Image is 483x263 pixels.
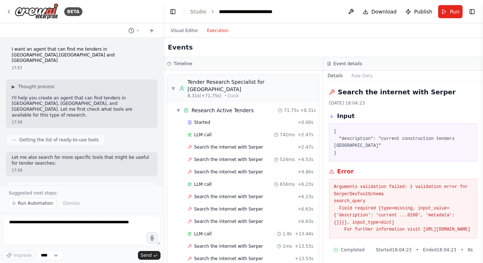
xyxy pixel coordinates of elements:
[461,247,463,253] span: •
[333,61,362,67] h3: Event details
[280,181,295,187] span: 656ms
[194,206,263,212] span: Search the internet with Serper
[194,219,263,224] span: Search the internet with Serper
[174,61,192,67] h3: Timeline
[347,71,377,81] button: Raw Data
[12,119,152,125] div: 17:58
[138,251,161,260] button: Send
[168,42,193,52] h2: Events
[194,132,212,138] span: LLM call
[338,87,456,97] h2: Search the internet with Serper
[192,107,254,114] div: Research Active Tenders
[284,107,299,113] span: 71.75s
[402,5,435,18] button: Publish
[18,84,54,90] span: Thought process
[334,128,472,157] pre: { "description": "current construction tenders [GEOGRAPHIC_DATA]" }
[12,84,15,90] span: ▶
[59,198,84,208] button: Dismiss
[298,169,313,175] span: + 4.86s
[323,71,347,81] button: Details
[176,107,181,113] span: ▼
[295,231,313,237] span: + 13.44s
[18,200,53,206] span: Run Automation
[416,247,418,253] span: •
[188,78,315,93] div: Tender Research Specialist for [GEOGRAPHIC_DATA]
[125,26,143,35] button: Switch to previous chat
[63,200,80,206] span: Dismiss
[19,137,99,143] span: Getting the list of ready-to-use tools
[12,84,54,90] button: ▶Thought process
[194,169,263,175] span: Search the internet with Serper
[283,231,292,237] span: 1.8s
[13,252,31,258] span: Improve
[188,93,221,99] span: 8.31s (+71.75s)
[341,247,364,253] span: Completed
[194,181,212,187] span: LLM call
[194,194,263,200] span: Search the internet with Serper
[190,9,206,15] a: Studio
[283,243,292,249] span: 1ms
[298,119,313,125] span: + 0.00s
[298,144,313,150] span: + 2.47s
[194,157,263,162] span: Search the internet with Serper
[194,243,263,249] span: Search the internet with Serper
[280,132,295,138] span: 742ms
[171,86,175,91] span: ▼
[298,206,313,212] span: + 6.63s
[376,247,411,253] span: Started 18:04:23
[202,26,233,35] button: Execution
[146,26,158,35] button: Start a new chat
[298,157,313,162] span: + 4.53s
[224,93,239,99] span: • 1 task
[9,198,57,208] button: Run Automation
[423,247,456,253] span: Ended 18:04:23
[295,243,313,249] span: + 13.53s
[12,155,152,166] p: Let me also search for more specific tools that might be useful for tender searches:
[190,8,273,15] nav: breadcrumb
[3,251,35,260] button: Improve
[360,5,400,18] button: Download
[147,232,158,243] button: Click to speak your automation idea
[329,100,477,106] div: [DATE] 18:04:23
[12,47,152,64] p: I want an agent that can find me tenders in [GEOGRAPHIC_DATA],[GEOGRAPHIC_DATA] and [GEOGRAPHIC_D...
[337,112,355,121] h3: Input
[468,247,473,253] span: 0 s
[298,194,313,200] span: + 6.23s
[194,119,210,125] span: Started
[334,184,472,233] pre: Arguments validation failed: 1 validation error for SerperDevToolSchema search_query Field requir...
[450,8,460,15] span: Run
[371,8,397,15] span: Download
[337,167,354,176] h3: Error
[64,7,82,16] div: BETA
[12,95,152,118] p: I'll help you create an agent that can find tenders in [GEOGRAPHIC_DATA], [GEOGRAPHIC_DATA], and ...
[168,7,178,17] button: Hide left sidebar
[194,231,212,237] span: LLM call
[295,256,313,262] span: + 13.53s
[298,219,313,224] span: + 6.63s
[12,168,152,173] div: 17:58
[9,190,155,196] p: Suggested next steps:
[438,5,463,18] button: Run
[467,7,477,17] button: Show right sidebar
[414,8,432,15] span: Publish
[280,157,295,162] span: 524ms
[298,132,313,138] span: + 2.47s
[298,181,313,187] span: + 6.23s
[194,256,263,262] span: Search the internet with Serper
[12,65,152,71] div: 17:57
[141,252,152,258] span: Send
[194,144,263,150] span: Search the internet with Serper
[15,3,58,20] img: Logo
[300,107,316,113] span: + 8.31s
[166,26,202,35] button: Visual Editor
